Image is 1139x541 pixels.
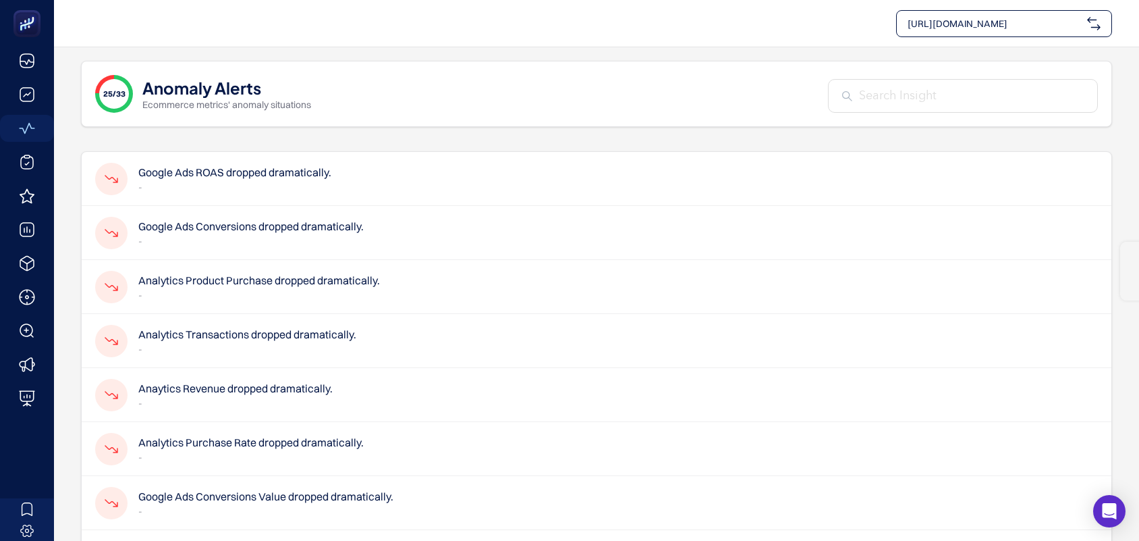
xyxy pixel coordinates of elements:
p: - [138,505,393,518]
img: svg%3e [1087,17,1101,30]
div: Open Intercom Messenger [1093,495,1126,527]
p: - [138,288,380,302]
p: - [138,396,333,410]
img: Search Insight [842,91,852,101]
span: 25/33 [103,88,126,99]
p: - [138,234,364,248]
h4: Google Ads Conversions dropped dramatically. [138,218,364,234]
input: Search Insight [859,87,1084,105]
h4: Google Ads Conversions Value dropped dramatically. [138,488,393,505]
p: - [138,342,356,356]
h4: Analytics Purchase Rate dropped dramatically. [138,434,364,450]
h4: Google Ads ROAS dropped dramatically. [138,164,331,180]
p: - [138,180,331,194]
p: Ecommerce metrics' anomaly situations [142,98,311,111]
h4: Analytics Product Purchase dropped dramatically. [138,272,380,288]
span: [URL][DOMAIN_NAME] [908,17,1082,30]
h4: Anaytics Revenue dropped dramatically. [138,380,333,396]
h1: Anomaly Alerts [142,76,261,98]
h4: Analytics Transactions dropped dramatically. [138,326,356,342]
p: - [138,450,364,464]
